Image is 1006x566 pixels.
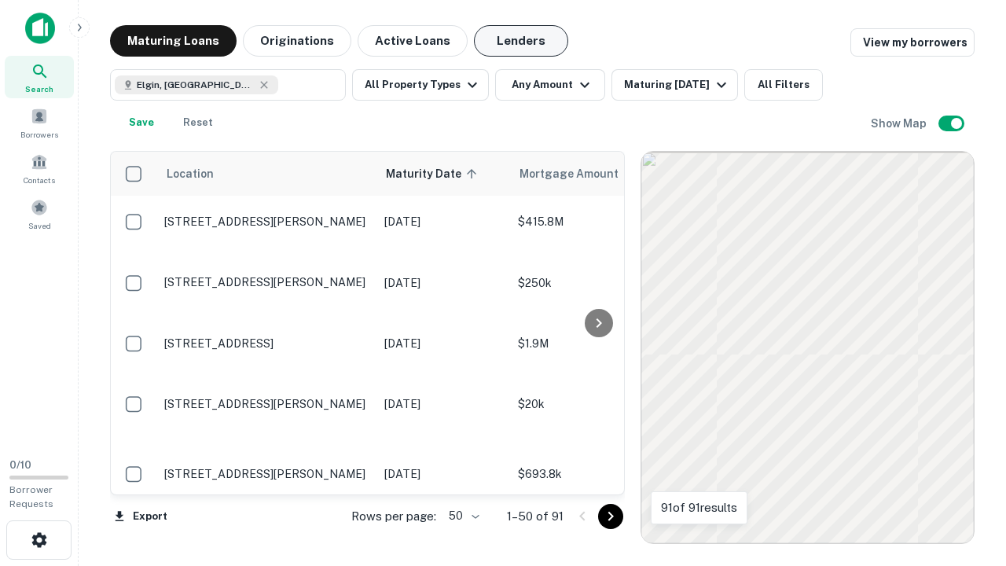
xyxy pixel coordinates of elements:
[518,395,675,413] p: $20k
[510,152,683,196] th: Mortgage Amount
[352,69,489,101] button: All Property Types
[442,505,482,527] div: 50
[25,83,53,95] span: Search
[850,28,975,57] a: View my borrowers
[110,25,237,57] button: Maturing Loans
[384,213,502,230] p: [DATE]
[598,504,623,529] button: Go to next page
[507,507,564,526] p: 1–50 of 91
[5,101,74,144] a: Borrowers
[384,335,502,352] p: [DATE]
[243,25,351,57] button: Originations
[5,193,74,235] a: Saved
[518,213,675,230] p: $415.8M
[164,275,369,289] p: [STREET_ADDRESS][PERSON_NAME]
[5,147,74,189] a: Contacts
[520,164,639,183] span: Mortgage Amount
[166,164,214,183] span: Location
[164,467,369,481] p: [STREET_ADDRESS][PERSON_NAME]
[641,152,974,543] div: 0 0
[927,440,1006,516] iframe: Chat Widget
[24,174,55,186] span: Contacts
[28,219,51,232] span: Saved
[164,215,369,229] p: [STREET_ADDRESS][PERSON_NAME]
[518,274,675,292] p: $250k
[744,69,823,101] button: All Filters
[474,25,568,57] button: Lenders
[384,274,502,292] p: [DATE]
[518,465,675,483] p: $693.8k
[871,115,929,132] h6: Show Map
[661,498,737,517] p: 91 of 91 results
[9,484,53,509] span: Borrower Requests
[358,25,468,57] button: Active Loans
[137,78,255,92] span: Elgin, [GEOGRAPHIC_DATA], [GEOGRAPHIC_DATA]
[384,465,502,483] p: [DATE]
[173,107,223,138] button: Reset
[376,152,510,196] th: Maturity Date
[25,13,55,44] img: capitalize-icon.png
[20,128,58,141] span: Borrowers
[351,507,436,526] p: Rows per page:
[110,505,171,528] button: Export
[164,336,369,351] p: [STREET_ADDRESS]
[5,56,74,98] a: Search
[116,107,167,138] button: Save your search to get updates of matches that match your search criteria.
[518,335,675,352] p: $1.9M
[384,395,502,413] p: [DATE]
[495,69,605,101] button: Any Amount
[9,459,31,471] span: 0 / 10
[611,69,738,101] button: Maturing [DATE]
[624,75,731,94] div: Maturing [DATE]
[164,397,369,411] p: [STREET_ADDRESS][PERSON_NAME]
[386,164,482,183] span: Maturity Date
[156,152,376,196] th: Location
